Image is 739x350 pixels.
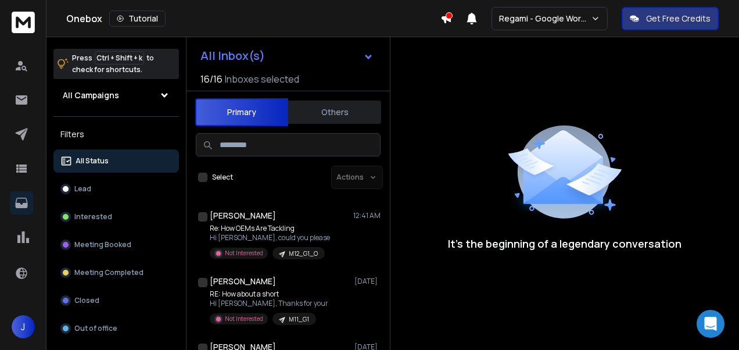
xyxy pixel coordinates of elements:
[212,173,233,182] label: Select
[53,84,179,107] button: All Campaigns
[53,317,179,340] button: Out of office
[95,51,144,65] span: Ctrl + Shift + k
[53,261,179,284] button: Meeting Completed
[448,235,681,252] p: It’s the beginning of a legendary conversation
[289,249,318,258] p: M12_G1_O
[210,210,276,222] h1: [PERSON_NAME]
[74,184,91,194] p: Lead
[225,72,299,86] h3: Inboxes selected
[72,52,154,76] p: Press to check for shortcuts.
[195,98,288,126] button: Primary
[191,44,383,67] button: All Inbox(s)
[53,149,179,173] button: All Status
[76,156,109,166] p: All Status
[697,310,724,338] div: Open Intercom Messenger
[353,211,381,220] p: 12:41 AM
[109,10,166,27] button: Tutorial
[53,233,179,256] button: Meeting Booked
[53,205,179,228] button: Interested
[66,10,440,27] div: Onebox
[12,315,35,338] button: J
[622,7,719,30] button: Get Free Credits
[74,212,112,222] p: Interested
[210,233,330,242] p: Hi [PERSON_NAME], could you please
[200,50,265,62] h1: All Inbox(s)
[225,315,263,323] p: Not Interested
[53,177,179,201] button: Lead
[210,299,328,308] p: Hi [PERSON_NAME], Thanks for your
[53,126,179,142] h3: Filters
[63,90,119,101] h1: All Campaigns
[354,277,381,286] p: [DATE]
[499,13,591,24] p: Regami - Google Workspace
[225,249,263,258] p: Not Interested
[210,290,328,299] p: RE: How about a short
[74,268,144,277] p: Meeting Completed
[74,240,131,249] p: Meeting Booked
[53,289,179,312] button: Closed
[210,224,330,233] p: Re: How OEMs Are Tackling
[288,99,381,125] button: Others
[74,296,99,305] p: Closed
[646,13,711,24] p: Get Free Credits
[200,72,223,86] span: 16 / 16
[74,324,117,333] p: Out of office
[210,276,276,287] h1: [PERSON_NAME]
[289,315,309,324] p: M11_G1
